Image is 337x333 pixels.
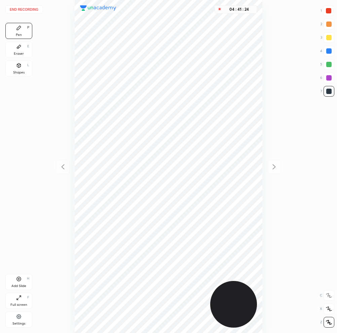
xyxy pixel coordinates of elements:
div: 3 [321,32,334,43]
div: 6 [320,73,334,83]
div: H [27,277,29,280]
div: 5 [320,59,334,70]
div: L [27,63,29,67]
img: logo.38c385cc.svg [80,5,116,11]
div: 04 : 41 : 24 [224,7,254,12]
div: E [27,45,29,48]
div: Pen [16,33,22,37]
div: P [27,26,29,29]
div: 1 [321,5,334,16]
div: X [320,303,334,314]
button: End recording [5,5,43,13]
div: Z [320,317,334,328]
div: C [320,290,334,301]
div: F [27,296,29,299]
div: 2 [321,19,334,30]
div: 4 [320,46,334,56]
div: Add Slide [11,284,26,288]
div: Shapes [13,71,25,74]
div: Settings [12,322,25,325]
div: 7 [321,86,334,97]
div: Eraser [14,52,24,55]
div: Full screen [10,303,27,306]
